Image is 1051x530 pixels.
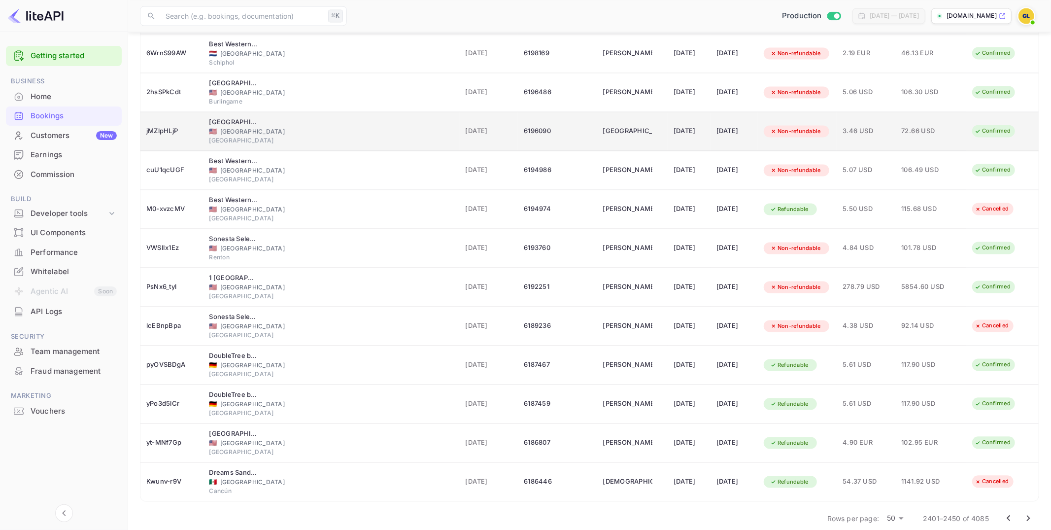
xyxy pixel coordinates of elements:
div: Laurie Luiten [603,45,652,61]
div: Andreas Steiner [603,435,652,451]
div: 6194986 [524,162,591,178]
div: 6WrnS99AW [146,45,198,61]
div: Performance [6,243,122,262]
span: 4.38 USD [843,320,889,331]
a: UI Components [6,223,122,242]
span: 5.50 USD [843,204,889,214]
a: Home [6,87,122,106]
div: [DATE] [674,435,705,451]
div: [DATE] [674,240,705,256]
div: Whitelabel [31,266,117,278]
div: Non-refundable [764,320,827,332]
span: 4.84 USD [843,243,889,253]
div: [DATE] [716,279,752,295]
span: Netherlands [209,50,217,57]
div: Jakub Fiebig [603,396,652,412]
div: [GEOGRAPHIC_DATA] [209,136,454,145]
div: 6198169 [524,45,591,61]
input: Search (e.g. bookings, documentation) [160,6,324,26]
p: [DOMAIN_NAME] [947,11,997,20]
span: 102.95 EUR [901,437,950,448]
div: 50 [883,511,907,526]
span: [DATE] [466,204,512,214]
div: Non-refundable [764,242,827,254]
a: Performance [6,243,122,261]
div: [DATE] [716,162,752,178]
div: 6193760 [524,240,591,256]
div: Performance [31,247,117,258]
div: Non-refundable [764,281,827,293]
div: API Logs [31,306,117,318]
div: [GEOGRAPHIC_DATA] [209,478,454,487]
div: [DATE] [716,318,752,334]
div: 6192251 [524,279,591,295]
span: [DATE] [466,320,512,331]
div: [GEOGRAPHIC_DATA] [209,127,454,136]
div: Renton [209,253,454,262]
span: [DATE] [466,165,512,176]
div: [DATE] [716,84,752,100]
div: Vouchers [6,402,122,421]
div: Refundable [764,359,815,371]
img: Guillermo Lantzendorffer [1018,8,1034,24]
span: 1141.92 USD [901,476,950,487]
div: Developer tools [31,208,107,219]
span: 101.78 USD [901,243,950,253]
div: Earnings [6,145,122,165]
span: United States of America [209,167,217,174]
div: Confirmed [968,397,1017,410]
div: [DATE] — [DATE] [870,11,919,20]
div: 6196486 [524,84,591,100]
div: 6196090 [524,123,591,139]
span: 46.13 EUR [901,48,950,59]
span: Germany [209,401,217,407]
p: 2401–2450 of 4085 [923,513,989,524]
div: Home [31,91,117,103]
div: Confirmed [968,47,1017,59]
div: Confirmed [968,242,1017,254]
div: [GEOGRAPHIC_DATA] [209,409,454,418]
div: cuU1qcUGF [146,162,198,178]
div: [DATE] [674,45,705,61]
div: Fraud management [31,366,117,377]
a: Bookings [6,106,122,125]
div: [GEOGRAPHIC_DATA] [209,205,454,214]
div: Confirmed [968,281,1017,293]
span: 4.90 EUR [843,437,889,448]
span: United States of America [209,440,217,446]
div: Refundable [764,437,815,449]
span: [DATE] [466,282,512,292]
span: United States of America [209,128,217,135]
a: Whitelabel [6,262,122,281]
a: CustomersNew [6,126,122,144]
div: Cancelled [968,319,1015,332]
span: United States of America [209,323,217,329]
div: 6186446 [524,474,591,490]
span: [DATE] [466,437,512,448]
div: [DATE] [674,201,705,217]
div: Team management [31,346,117,357]
div: Fraud management [6,362,122,381]
div: Switch to Sandbox mode [778,10,845,22]
div: [DATE] [716,240,752,256]
div: Confirmed [968,164,1017,176]
div: Jakub Fiebig [603,357,652,373]
div: Rowan James [603,318,652,334]
div: Refundable [764,398,815,410]
div: [GEOGRAPHIC_DATA] [209,370,454,379]
div: Refundable [764,476,815,488]
div: Best Western Plus Amedia Amsterdam Airport [209,39,259,49]
div: Sonesta Hotel [603,123,652,139]
div: [GEOGRAPHIC_DATA] [209,292,454,301]
div: Dreams Sands Cancun Resort & Spa - All Inclusive [209,468,259,478]
div: Customers [31,130,117,141]
span: 5.61 USD [843,359,889,370]
div: [DATE] [716,435,752,451]
a: Team management [6,342,122,360]
div: Non-refundable [764,164,827,177]
div: 6194974 [524,201,591,217]
span: [DATE] [466,398,512,409]
span: 2.19 EUR [843,48,889,59]
div: [DATE] [674,162,705,178]
a: Commission [6,165,122,183]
